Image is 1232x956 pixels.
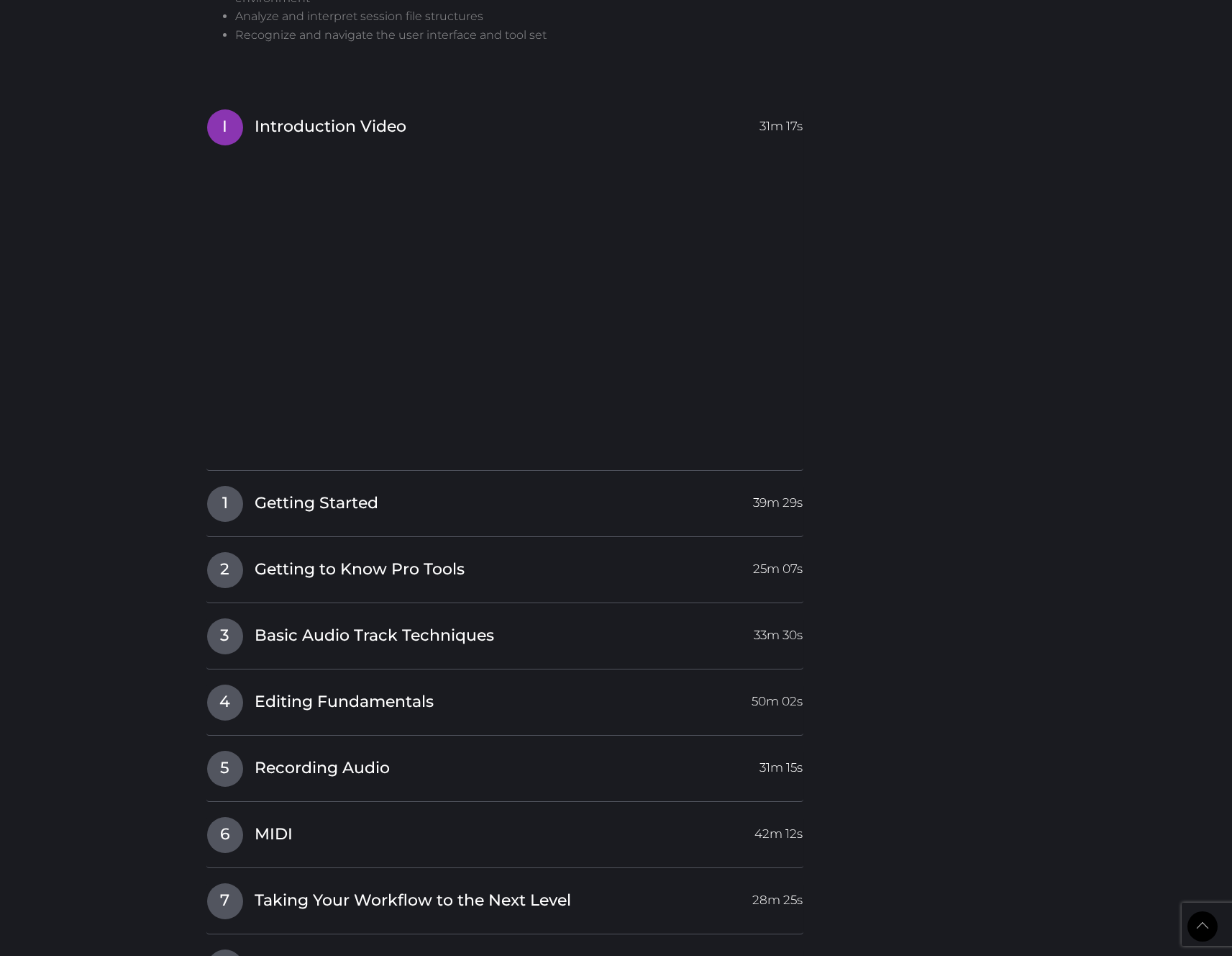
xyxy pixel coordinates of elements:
span: 31m 17s [759,109,803,135]
a: 1Getting Started39m 29s [206,485,804,515]
span: I [207,109,243,145]
span: 1 [207,486,243,522]
span: MIDI [255,824,293,846]
span: 50m 02s [752,685,803,711]
li: Recognize and navigate the user interface and tool set [235,26,816,45]
a: 5Recording Audio31m 15s [206,750,804,780]
span: 39m 29s [753,486,803,512]
span: Basic Audio Track Techniques [255,625,494,647]
a: 7Taking Your Workflow to the Next Level28m 25s [206,883,804,913]
span: 7 [207,883,243,919]
span: 2 [207,552,243,588]
span: 4 [207,685,243,721]
a: 2Getting to Know Pro Tools25m 07s [206,551,804,582]
a: 6MIDI42m 12s [206,816,804,847]
span: 3 [207,618,243,654]
span: 28m 25s [752,883,803,909]
span: Getting Started [255,492,378,515]
span: Editing Fundamentals [255,691,434,713]
span: Recording Audio [255,757,390,780]
a: 3Basic Audio Track Techniques33m 30s [206,618,804,648]
span: 6 [207,817,243,853]
span: 5 [207,751,243,787]
li: Analyze and interpret session file structures [235,7,816,26]
span: 33m 30s [754,618,803,644]
a: IIntroduction Video31m 17s [206,109,804,139]
span: 31m 15s [759,751,803,777]
a: 4Editing Fundamentals50m 02s [206,684,804,714]
span: Getting to Know Pro Tools [255,559,465,581]
span: 25m 07s [753,552,803,578]
span: Introduction Video [255,116,406,138]
a: Back to Top [1187,911,1218,942]
span: Taking Your Workflow to the Next Level [255,890,571,912]
span: 42m 12s [754,817,803,843]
